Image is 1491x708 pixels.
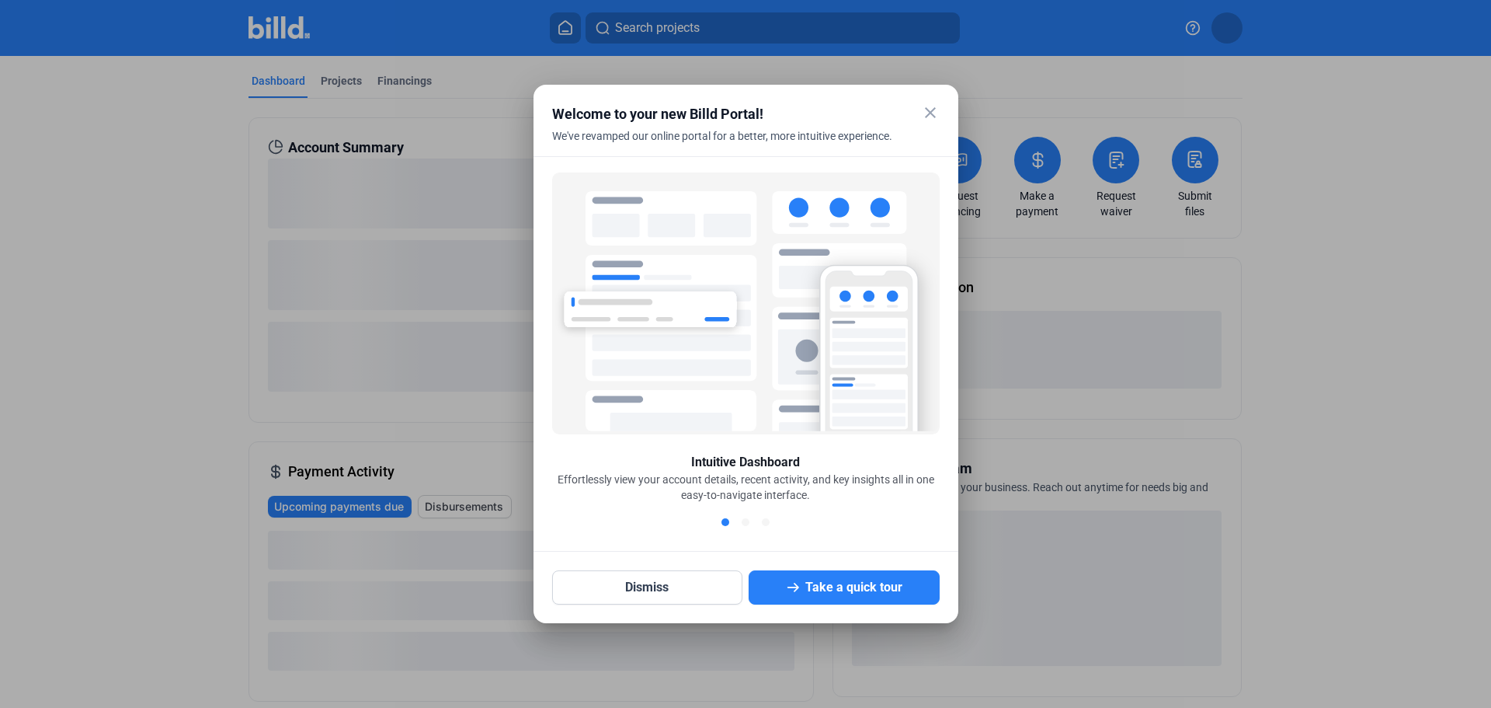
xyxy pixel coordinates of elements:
[552,570,743,605] button: Dismiss
[552,103,901,125] div: Welcome to your new Billd Portal!
[552,128,901,162] div: We've revamped our online portal for a better, more intuitive experience.
[921,103,940,122] mat-icon: close
[749,570,940,605] button: Take a quick tour
[691,453,800,472] div: Intuitive Dashboard
[552,472,940,503] div: Effortlessly view your account details, recent activity, and key insights all in one easy-to-navi...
